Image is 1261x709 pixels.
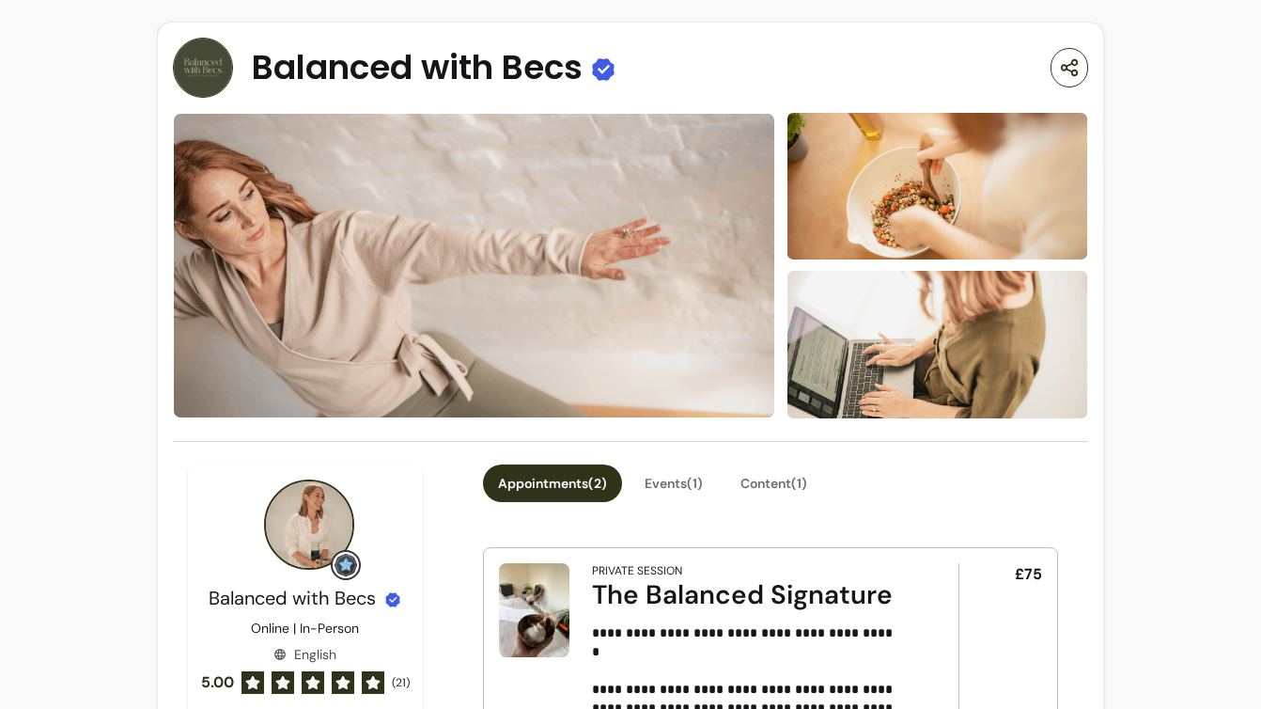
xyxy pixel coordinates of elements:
img: image-2 [786,269,1088,420]
button: Content(1) [725,465,822,502]
span: ( 21 ) [392,675,410,690]
img: The Balanced Signature [499,563,569,657]
img: Grow [335,554,357,576]
span: Balanced with Becs [252,49,583,87]
span: £75 [1015,563,1042,586]
div: English [273,645,336,664]
div: The Balanced Signature [592,578,907,612]
button: Events(1) [630,465,718,502]
img: image-0 [173,113,776,418]
span: 5.00 [201,671,234,694]
div: Private Session [592,563,682,578]
img: Provider image [264,480,354,570]
span: Balanced with Becs [209,586,376,610]
img: image-1 [786,111,1088,262]
img: Provider image [173,38,233,98]
p: Online | In-Person [251,619,359,638]
button: Appointments(2) [483,465,622,502]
